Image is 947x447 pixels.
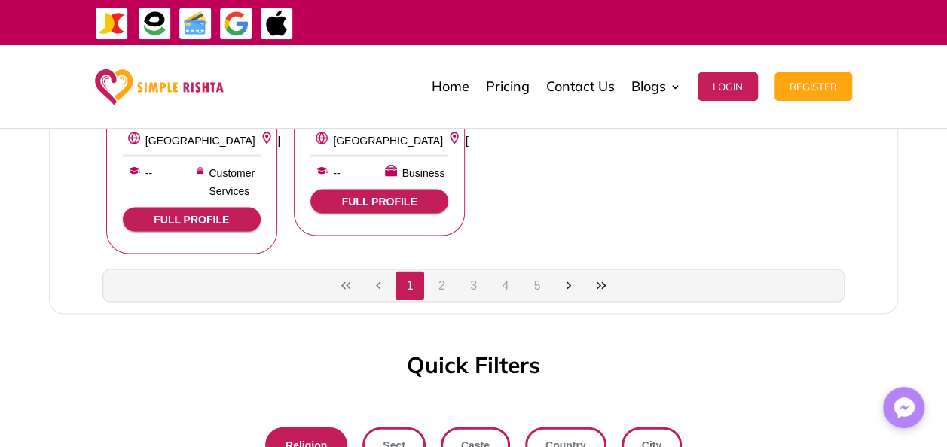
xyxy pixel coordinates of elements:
span: Business [402,164,445,182]
img: GooglePay-icon [219,7,253,41]
span: Customer Services [209,164,260,200]
button: Page 1 [396,271,424,300]
span: [GEOGRAPHIC_DATA] [145,134,255,146]
a: Blogs [631,49,681,124]
span: -- [145,164,152,182]
img: EasyPaisa-icon [138,7,172,41]
a: Contact Us [546,49,615,124]
h3: Quick Filters [407,353,540,383]
button: Page 2 [427,271,456,300]
a: Pricing [486,49,530,124]
button: Page 3 [460,271,488,300]
button: Page 5 [523,271,551,300]
span: FULL PROFILE [322,195,436,207]
img: ApplePay-icon [260,7,294,41]
a: Login [698,49,758,124]
img: Credit Cards [179,7,212,41]
span: [GEOGRAPHIC_DATA] [278,134,388,146]
span: -- [333,164,340,182]
span: FULL PROFILE [135,213,249,225]
button: FULL PROFILE [123,207,261,231]
button: Next Page [554,271,583,300]
span: [GEOGRAPHIC_DATA] [466,134,576,146]
img: Messenger [889,393,919,423]
a: Home [432,49,469,124]
button: Register [774,72,852,101]
button: Login [698,72,758,101]
button: Last Page [587,271,616,300]
img: JazzCash-icon [95,7,129,41]
button: Page 4 [491,271,520,300]
button: FULL PROFILE [310,189,448,213]
a: Register [774,49,852,124]
span: [GEOGRAPHIC_DATA] [333,134,443,146]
